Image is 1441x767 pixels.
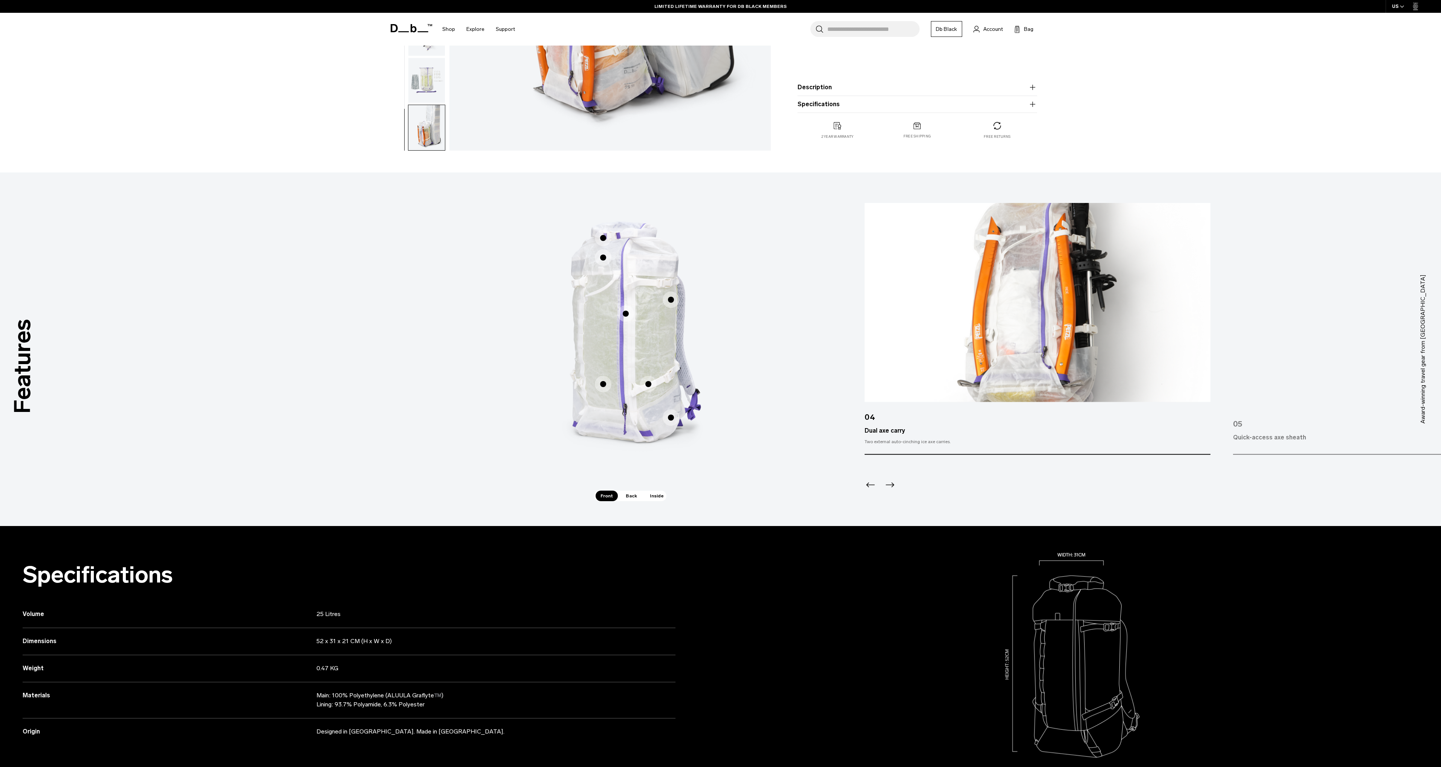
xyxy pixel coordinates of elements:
p: Free returns [984,134,1010,139]
p: 52 x 31 x 21 CM (H x W x D) [316,637,643,646]
button: Description [798,83,1037,92]
h3: Features [5,319,40,414]
div: 4 / 7 [865,203,1210,455]
div: Dual axe carry [865,426,1210,435]
span: Front [596,491,618,501]
div: Previous slide [865,479,875,496]
span: Account [983,25,1003,33]
h2: Specifications [23,562,675,587]
a: Support [496,16,515,43]
button: Specifications [798,100,1037,109]
p: 25 Litres [316,610,643,619]
h3: Materials [23,691,316,700]
nav: Main Navigation [437,13,521,46]
img: Weigh_Lighter_Backpack_25L_15.png [408,58,445,103]
div: 1 / 3 [517,197,743,491]
span: Back [621,491,642,501]
span: Bag [1024,25,1033,33]
div: Next slide [884,479,894,496]
p: 0.47 KG [316,664,643,673]
h3: Dimensions [23,637,316,646]
p: Designed in [GEOGRAPHIC_DATA]. Made in [GEOGRAPHIC_DATA]. [316,727,643,736]
a: Account [973,24,1003,34]
p: Free shipping [903,134,931,139]
h3: Origin [23,727,316,736]
p: 2 year warranty [821,134,854,139]
img: Weigh_Lighter_Backpack_25L_16.png [408,105,445,150]
h3: Volume [23,610,316,619]
a: Shop [442,16,455,43]
div: 04 [865,402,1210,426]
a: Db Black [931,21,962,37]
h3: Weight [23,664,316,673]
p: Main: 100% Polyethylene (ALUULA Graflyte™️) Lining: 93.7% Polyamide, 6.3% Polyester [316,691,643,709]
div: Two external auto-cinching ice axe carries. [865,438,1210,445]
button: Bag [1014,24,1033,34]
a: LIMITED LIFETIME WARRANTY FOR DB BLACK MEMBERS [654,3,787,10]
span: Inside [645,491,669,501]
button: Weigh_Lighter_Backpack_25L_15.png [408,58,445,104]
button: Weigh_Lighter_Backpack_25L_16.png [408,105,445,151]
a: Explore [466,16,484,43]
